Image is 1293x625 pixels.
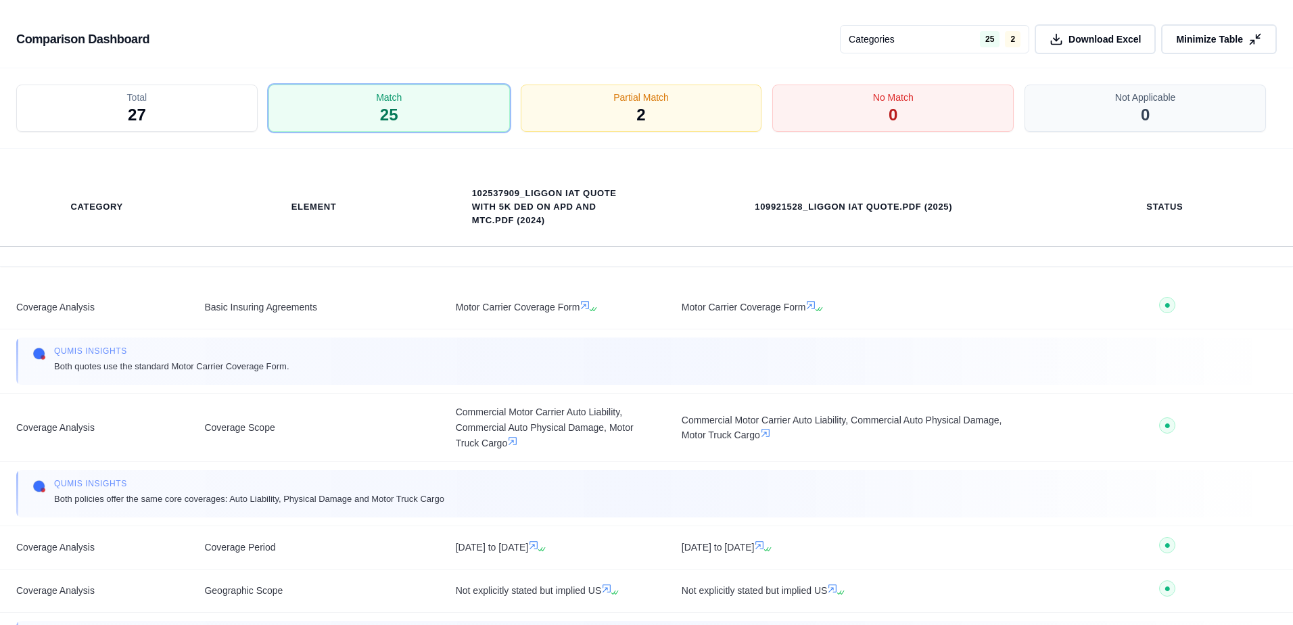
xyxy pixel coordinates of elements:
[54,346,289,356] span: Qumis INSIGHTS
[1115,91,1176,104] span: Not Applicable
[1130,192,1199,222] th: Status
[204,583,423,599] span: Geographic Scope
[54,492,444,506] span: Both policies offer the same core coverages: Auto Liability, Physical Damage and Motor Truck Cargo
[456,540,649,555] span: [DATE] to [DATE]
[1159,417,1175,438] button: ●
[682,413,1026,444] span: Commercial Motor Carrier Auto Liability, Commercial Auto Physical Damage, Motor Truck Cargo
[1159,537,1175,558] button: ●
[204,420,423,436] span: Coverage Scope
[1165,540,1171,551] span: ●
[1159,580,1175,601] button: ●
[275,192,353,222] th: Element
[376,91,402,104] span: Match
[204,300,423,315] span: Basic Insuring Agreements
[738,192,968,222] th: 109921528_LIGGON IAT QUOTE.pdf (2025)
[682,540,1026,555] span: [DATE] to [DATE]
[456,300,649,315] span: Motor Carrier Coverage Form
[1159,297,1175,318] button: ●
[1165,583,1171,594] span: ●
[636,104,645,126] span: 2
[682,300,1026,315] span: Motor Carrier Coverage Form
[456,583,649,599] span: Not explicitly stated but implied US
[54,359,289,373] span: Both quotes use the standard Motor Carrier Coverage Form.
[456,404,649,450] span: Commercial Motor Carrier Auto Liability, Commercial Auto Physical Damage, Motor Truck Cargo
[682,583,1026,599] span: Not explicitly stated but implied US
[204,540,423,555] span: Coverage Period
[1165,300,1171,310] span: ●
[1165,420,1171,431] span: ●
[613,91,669,104] span: Partial Match
[873,91,914,104] span: No Match
[889,104,897,126] span: 0
[1141,104,1150,126] span: 0
[54,478,444,489] span: Qumis INSIGHTS
[456,179,649,235] th: 102537909_Liggon IAT Quote with 5K ded on APD and MTC.pdf (2024)
[380,104,398,126] span: 25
